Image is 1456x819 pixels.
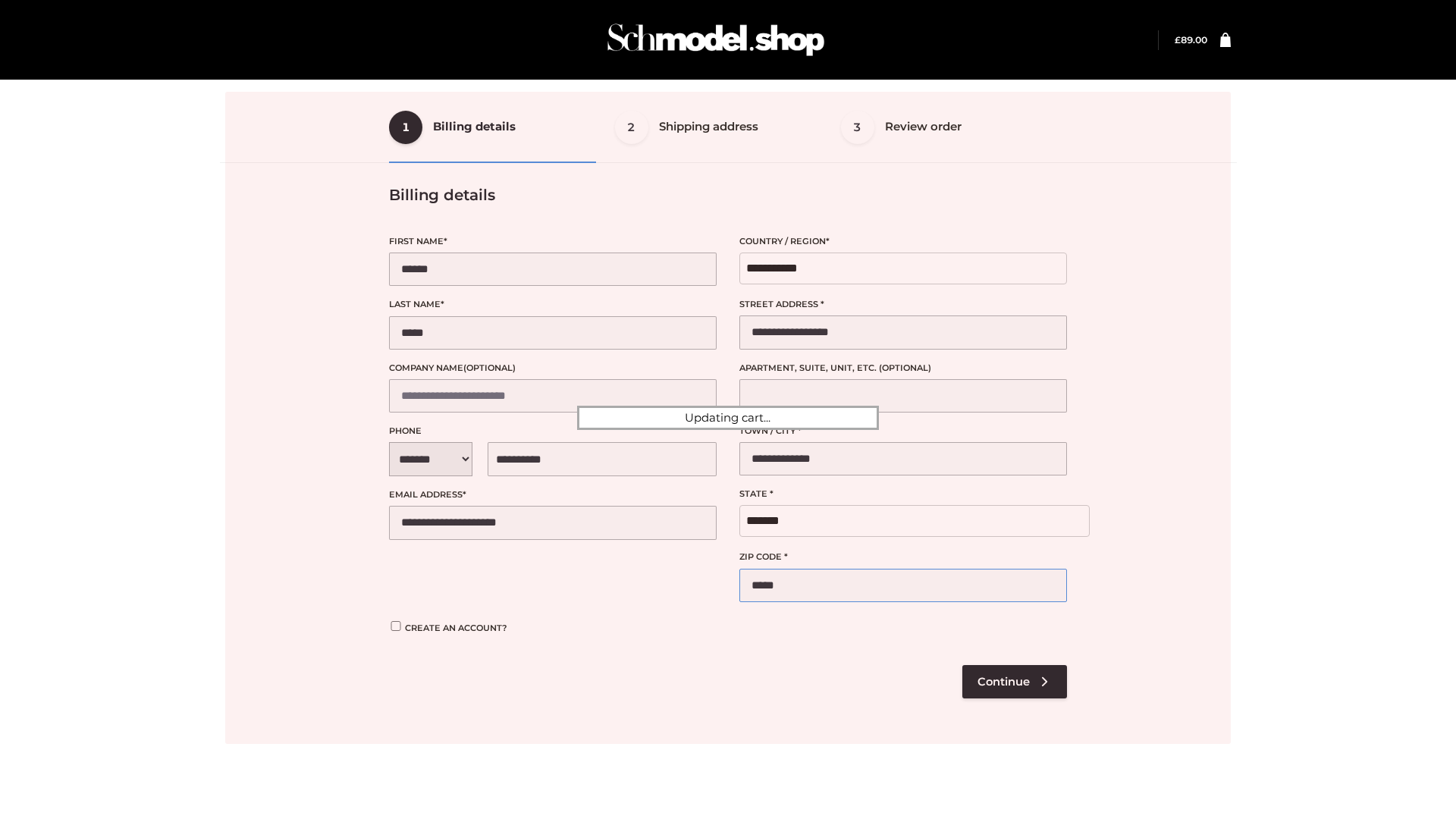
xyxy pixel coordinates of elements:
img: Schmodel Admin 964 [602,10,830,70]
a: £89.00 [1175,34,1207,45]
span: £ [1175,34,1181,45]
div: Updating cart... [577,406,879,430]
bdi: 89.00 [1175,34,1207,45]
